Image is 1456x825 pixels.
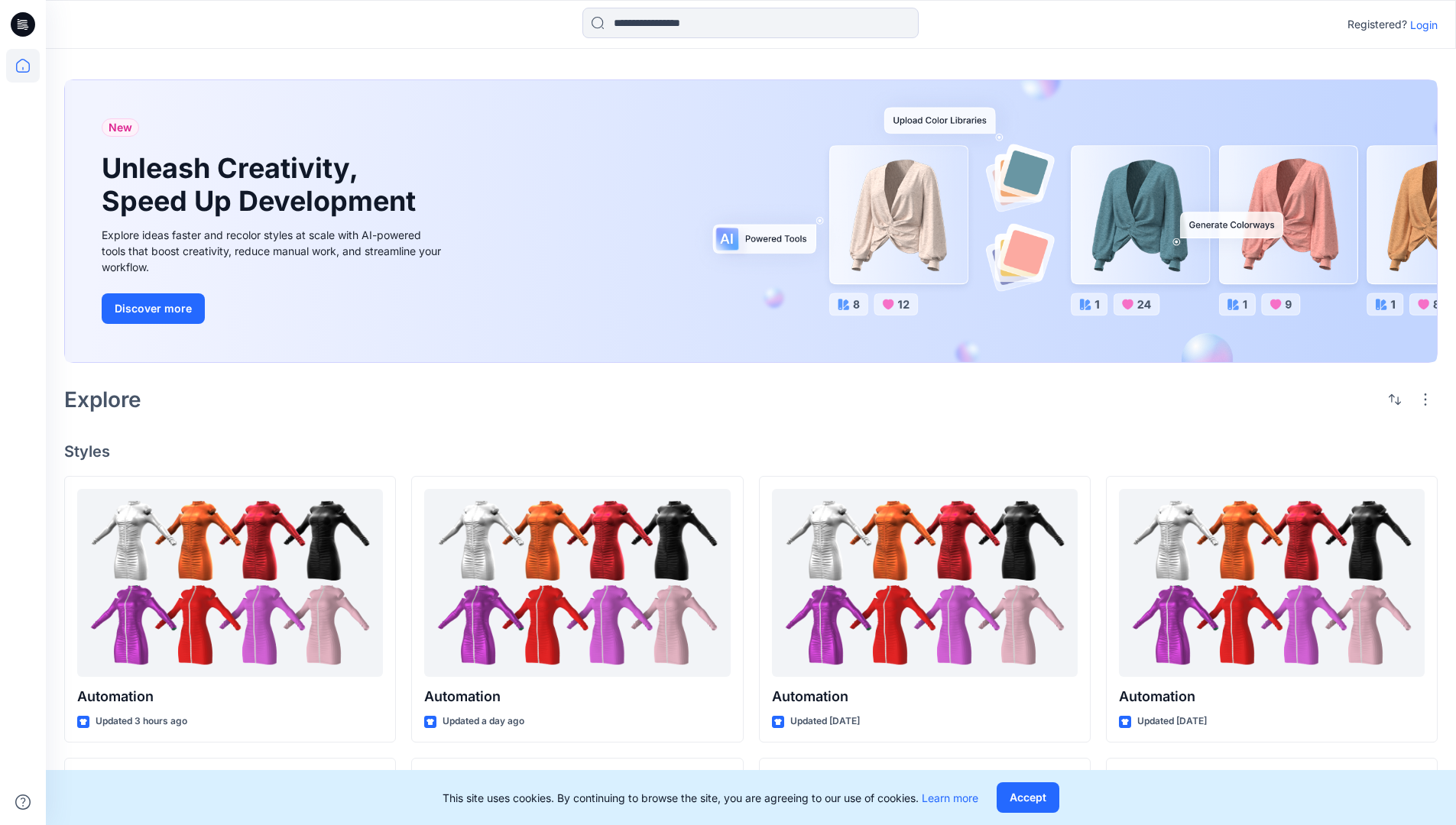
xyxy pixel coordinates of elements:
[1410,17,1438,33] p: Login
[64,442,1438,461] h4: Styles
[77,686,383,707] p: Automation
[772,489,1078,678] a: Automation
[102,227,446,275] div: Explore ideas faster and recolor styles at scale with AI-powered tools that boost creativity, red...
[1137,713,1207,730] p: Updated [DATE]
[443,713,524,730] p: Updated a day ago
[922,791,978,804] a: Learn more
[96,713,187,730] p: Updated 3 hours ago
[997,782,1059,813] button: Accept
[1119,686,1425,707] p: Automation
[772,686,1078,707] p: Automation
[102,293,205,324] button: Discover more
[1347,15,1407,34] p: Registered?
[424,686,730,707] p: Automation
[443,790,978,806] p: This site uses cookies. By continuing to browse the site, you are agreeing to our use of cookies.
[102,152,423,218] h1: Unleash Creativity, Speed Up Development
[77,489,383,678] a: Automation
[1119,489,1425,678] a: Automation
[102,293,446,324] a: Discover more
[790,713,860,730] p: Updated [DATE]
[64,387,141,412] h2: Explore
[109,118,132,137] span: New
[424,489,730,678] a: Automation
